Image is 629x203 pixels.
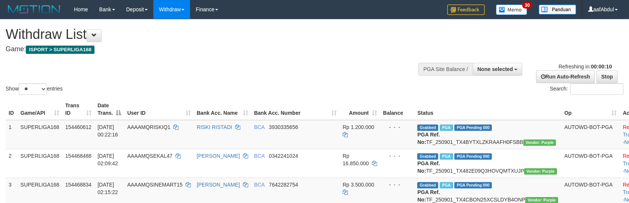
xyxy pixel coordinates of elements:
span: None selected [478,66,513,72]
span: Grabbed [417,153,438,160]
span: ISPORT > SUPERLIGA168 [26,46,94,54]
th: Bank Acc. Name: activate to sort column ascending [194,99,251,120]
th: Op: activate to sort column ascending [561,99,620,120]
span: Grabbed [417,182,438,188]
span: Marked by aafnonsreyleab [440,182,453,188]
label: Show entries [6,83,63,95]
img: Button%20Memo.svg [496,4,527,15]
td: SUPERLIGA168 [18,149,63,178]
span: Copy 3930335656 to clipboard [269,124,298,130]
td: 1 [6,120,18,149]
a: Stop [596,70,618,83]
span: Marked by aafnonsreyleab [440,153,453,160]
h4: Game: [6,46,412,53]
select: Showentries [19,83,47,95]
strong: 00:00:10 [591,64,612,70]
span: [DATE] 02:09:42 [97,153,118,166]
span: Refreshing in: [559,64,612,70]
label: Search: [550,83,623,95]
td: 2 [6,149,18,178]
th: Date Trans.: activate to sort column descending [94,99,124,120]
td: TF_250901_TX4BYTXLZKRAAFH0FSBB [414,120,561,149]
td: AUTOWD-BOT-PGA [561,149,620,178]
td: TF_250901_TX482E09Q3HOVQMTXUJP [414,149,561,178]
span: 154468488 [65,153,91,159]
span: AAAAMQRISKIQ1 [127,124,170,130]
span: AAAAMQSEKAL47 [127,153,172,159]
span: BCA [254,124,265,130]
a: Run Auto-Refresh [536,70,595,83]
span: PGA Pending [454,124,492,131]
span: PGA Pending [454,182,492,188]
span: Vendor URL: https://trx4.1velocity.biz [523,139,556,146]
span: [DATE] 02:15:22 [97,182,118,195]
b: PGA Ref. No: [417,132,440,145]
a: RISKI RISTADI [197,124,232,130]
span: BCA [254,182,265,188]
div: - - - [383,123,412,131]
div: - - - [383,181,412,188]
th: Trans ID: activate to sort column ascending [62,99,94,120]
th: User ID: activate to sort column ascending [124,99,193,120]
img: MOTION_logo.png [6,4,63,15]
span: Rp 16.850.000 [343,153,369,166]
span: [DATE] 00:22:16 [97,124,118,138]
span: Grabbed [417,124,438,131]
span: 30 [522,2,532,9]
h1: Withdraw List [6,27,412,42]
th: Game/API: activate to sort column ascending [18,99,63,120]
td: AUTOWD-BOT-PGA [561,120,620,149]
button: None selected [473,63,523,76]
span: Copy 7642282754 to clipboard [269,182,298,188]
div: PGA Site Balance / [418,63,472,76]
b: PGA Ref. No: [417,189,440,203]
a: [PERSON_NAME] [197,182,240,188]
th: Status [414,99,561,120]
th: ID [6,99,18,120]
span: 154468834 [65,182,91,188]
span: AAAAMQSINEMART15 [127,182,183,188]
td: SUPERLIGA168 [18,120,63,149]
span: Vendor URL: https://trx4.1velocity.biz [524,168,557,175]
th: Bank Acc. Number: activate to sort column ascending [251,99,340,120]
th: Amount: activate to sort column ascending [340,99,380,120]
span: 154460612 [65,124,91,130]
span: Marked by aafnonsreyleab [440,124,453,131]
span: PGA Pending [454,153,492,160]
span: Copy 0342241024 to clipboard [269,153,298,159]
img: panduan.png [539,4,576,15]
img: Feedback.jpg [447,4,485,15]
th: Balance [380,99,415,120]
span: Rp 1.200.000 [343,124,374,130]
span: Rp 3.500.000 [343,182,374,188]
span: BCA [254,153,265,159]
div: - - - [383,152,412,160]
input: Search: [570,83,623,95]
b: PGA Ref. No: [417,160,440,174]
a: [PERSON_NAME] [197,153,240,159]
